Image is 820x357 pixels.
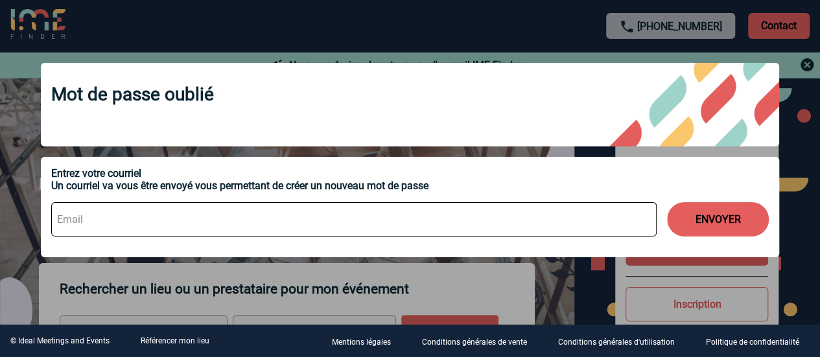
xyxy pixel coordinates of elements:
p: Politique de confidentialité [706,338,799,347]
p: Conditions générales d'utilisation [558,338,675,347]
div: Entrez votre courriel Un courriel va vous être envoyé vous permettant de créer un nouveau mot de ... [51,167,769,192]
a: Conditions générales de vente [412,335,548,347]
p: Conditions générales de vente [422,338,527,347]
a: Conditions générales d'utilisation [548,335,696,347]
a: Référencer mon lieu [141,336,209,345]
a: Mentions légales [322,335,412,347]
input: Email [51,202,657,236]
a: Politique de confidentialité [696,335,820,347]
div: © Ideal Meetings and Events [10,336,110,345]
div: Mot de passe oublié [41,63,779,146]
p: Mentions légales [332,338,391,347]
button: ENVOYER [667,202,769,236]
